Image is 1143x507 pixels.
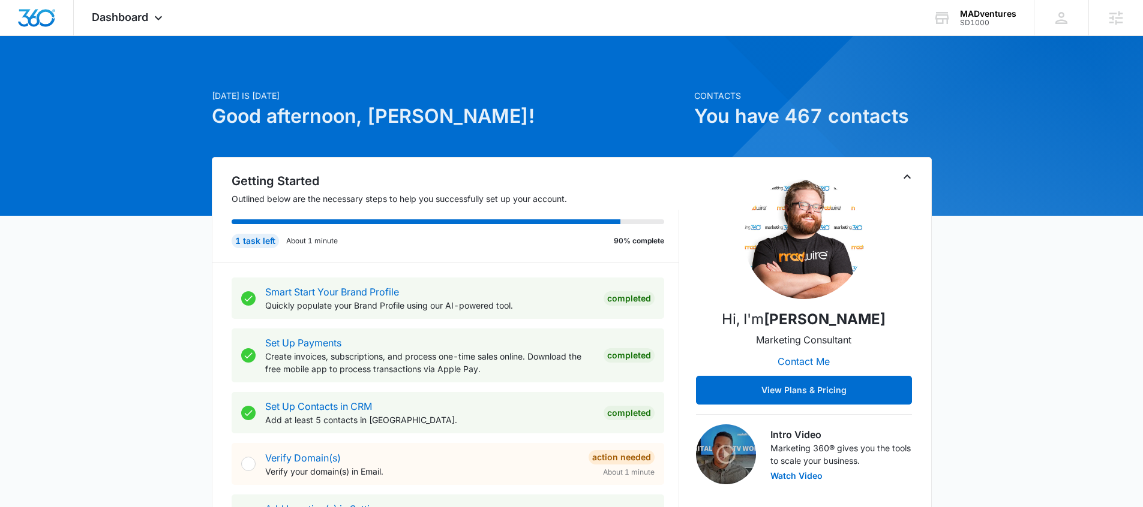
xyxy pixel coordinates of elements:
[603,467,655,478] span: About 1 minute
[232,234,279,248] div: 1 task left
[764,310,886,328] strong: [PERSON_NAME]
[265,337,341,349] a: Set Up Payments
[265,286,399,298] a: Smart Start Your Brand Profile
[265,400,372,412] a: Set Up Contacts in CRM
[696,376,912,405] button: View Plans & Pricing
[232,172,679,190] h2: Getting Started
[722,309,886,330] p: Hi, I'm
[770,472,823,480] button: Watch Video
[696,424,756,484] img: Intro Video
[900,170,914,184] button: Toggle Collapse
[766,347,842,376] button: Contact Me
[770,442,912,467] p: Marketing 360® gives you the tools to scale your business.
[212,102,687,131] h1: Good afternoon, [PERSON_NAME]!
[756,333,851,347] p: Marketing Consultant
[589,450,655,464] div: Action Needed
[694,102,932,131] h1: You have 467 contacts
[744,179,864,299] img: Tyler Peterson
[770,427,912,442] h3: Intro Video
[265,414,594,426] p: Add at least 5 contacts in [GEOGRAPHIC_DATA].
[694,89,932,102] p: Contacts
[265,465,579,478] p: Verify your domain(s) in Email.
[604,406,655,420] div: Completed
[960,19,1016,27] div: account id
[232,192,679,205] p: Outlined below are the necessary steps to help you successfully set up your account.
[265,299,594,312] p: Quickly populate your Brand Profile using our AI-powered tool.
[92,11,148,23] span: Dashboard
[212,89,687,102] p: [DATE] is [DATE]
[286,236,338,246] p: About 1 minute
[604,291,655,306] div: Completed
[265,350,594,375] p: Create invoices, subscriptions, and process one-time sales online. Download the free mobile app t...
[604,348,655,363] div: Completed
[960,9,1016,19] div: account name
[614,236,664,246] p: 90% complete
[265,452,341,464] a: Verify Domain(s)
